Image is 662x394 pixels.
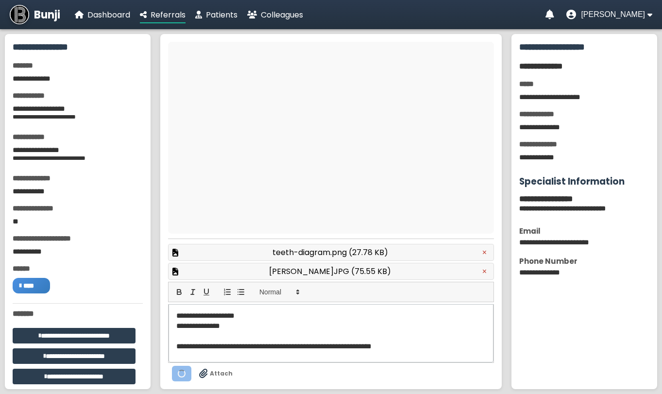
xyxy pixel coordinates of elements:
a: Dashboard [75,9,130,21]
span: [PERSON_NAME] [581,10,645,19]
span: Referrals [151,9,186,20]
button: Remove attachment [479,248,490,257]
button: bold [172,286,186,298]
div: Email [519,225,649,237]
a: Colleagues [247,9,303,21]
span: [PERSON_NAME]JPG (75.55 KB) [269,265,391,277]
h3: Specialist Information [519,174,649,188]
a: Referrals [140,9,186,21]
img: Bunji Dental Referral Management [10,5,29,24]
div: Preview attached file [168,244,494,261]
span: Colleagues [261,9,303,20]
button: Remove attachment [479,267,490,276]
span: Attach [210,369,233,378]
button: User menu [566,10,652,19]
span: Bunji [34,7,60,23]
a: Bunji [10,5,60,24]
button: list: ordered [221,286,234,298]
button: list: bullet [234,286,248,298]
label: Drag & drop files anywhere to attach [199,369,233,378]
span: Patients [206,9,238,20]
a: Patients [195,9,238,21]
button: italic [186,286,200,298]
button: underline [200,286,213,298]
span: Dashboard [87,9,130,20]
a: Notifications [545,10,554,19]
span: teeth-diagram.png (27.78 KB) [272,246,388,258]
div: Phone Number [519,256,649,267]
div: Preview attached file [168,263,494,280]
